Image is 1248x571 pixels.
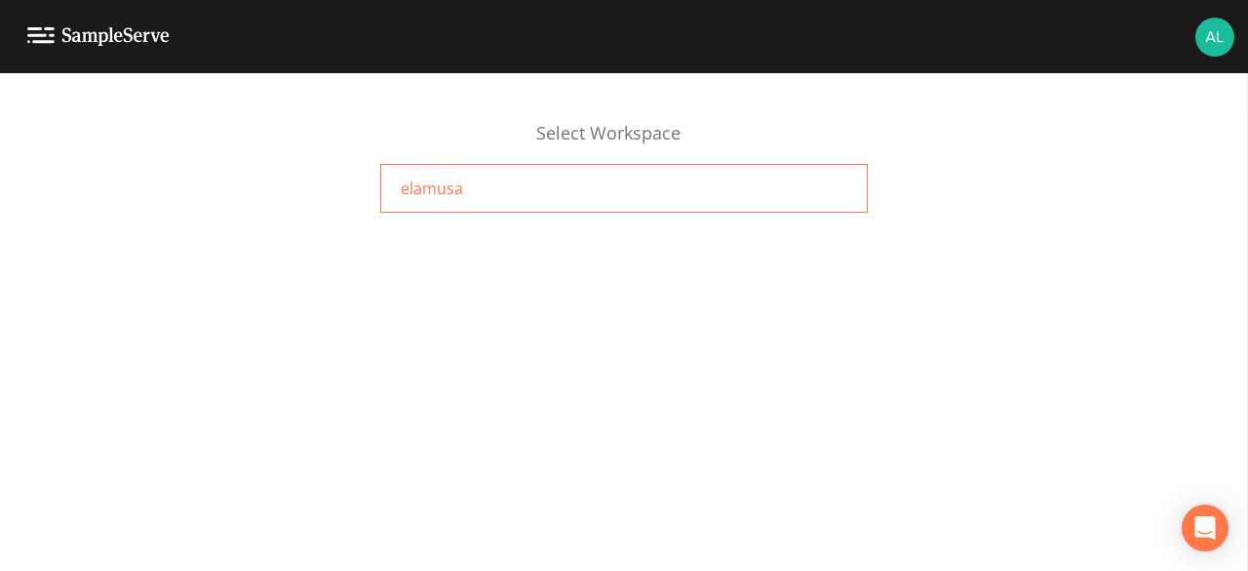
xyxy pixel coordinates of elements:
div: Open Intercom Messenger [1182,505,1228,551]
img: 105423acff65459314a9bc1ad1dcaae9 [1195,18,1234,57]
a: elamusa [380,164,868,213]
span: elamusa [401,177,463,200]
img: logo [27,27,170,46]
div: Select Workspace [380,120,868,164]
